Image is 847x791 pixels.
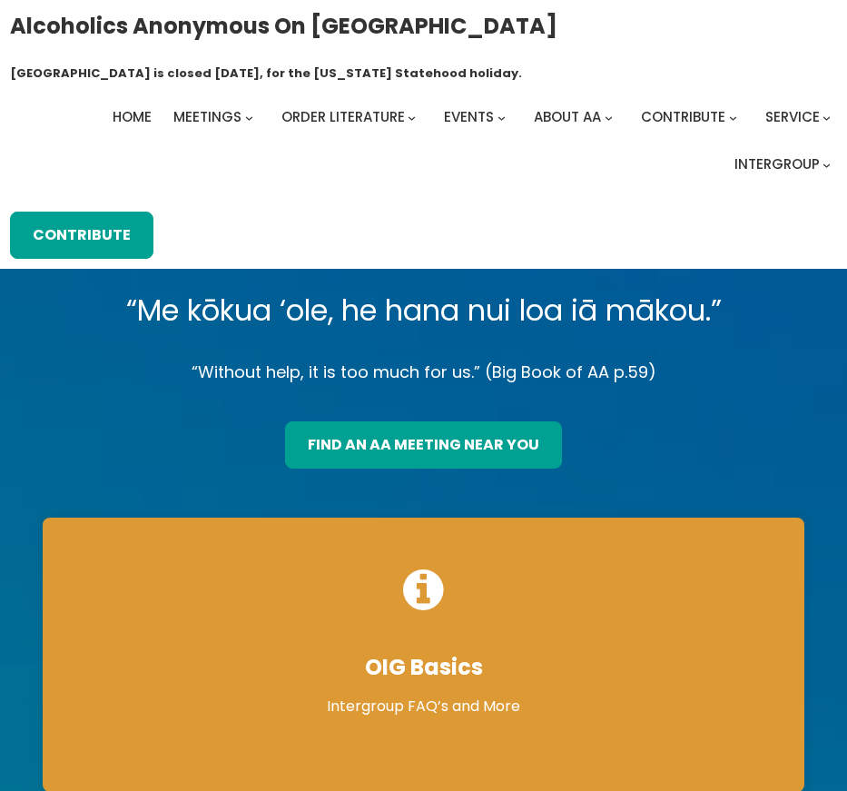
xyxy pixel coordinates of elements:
[173,104,241,130] a: Meetings
[729,114,737,122] button: Contribute submenu
[765,104,820,130] a: Service
[61,696,787,717] p: Intergroup FAQ’s and More
[281,107,405,126] span: Order Literature
[10,64,522,83] h1: [GEOGRAPHIC_DATA] is closed [DATE], for the [US_STATE] Statehood holiday.
[61,654,787,681] h4: OIG Basics
[408,114,416,122] button: Order Literature submenu
[10,104,838,177] nav: Intergroup
[10,212,153,259] a: Contribute
[113,107,152,126] span: Home
[734,154,820,173] span: Intergroup
[43,358,805,387] p: “Without help, it is too much for us.” (Big Book of AA p.59)
[641,107,725,126] span: Contribute
[822,114,831,122] button: Service submenu
[173,107,241,126] span: Meetings
[285,421,562,469] a: find an aa meeting near you
[765,107,820,126] span: Service
[534,104,601,130] a: About AA
[43,285,805,336] p: “Me kōkua ‘ole, he hana nui loa iā mākou.”
[113,104,152,130] a: Home
[534,107,601,126] span: About AA
[497,114,506,122] button: Events submenu
[10,6,557,45] a: Alcoholics Anonymous on [GEOGRAPHIC_DATA]
[641,104,725,130] a: Contribute
[605,114,613,122] button: About AA submenu
[444,107,494,126] span: Events
[734,152,820,177] a: Intergroup
[444,104,494,130] a: Events
[245,114,253,122] button: Meetings submenu
[822,161,831,169] button: Intergroup submenu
